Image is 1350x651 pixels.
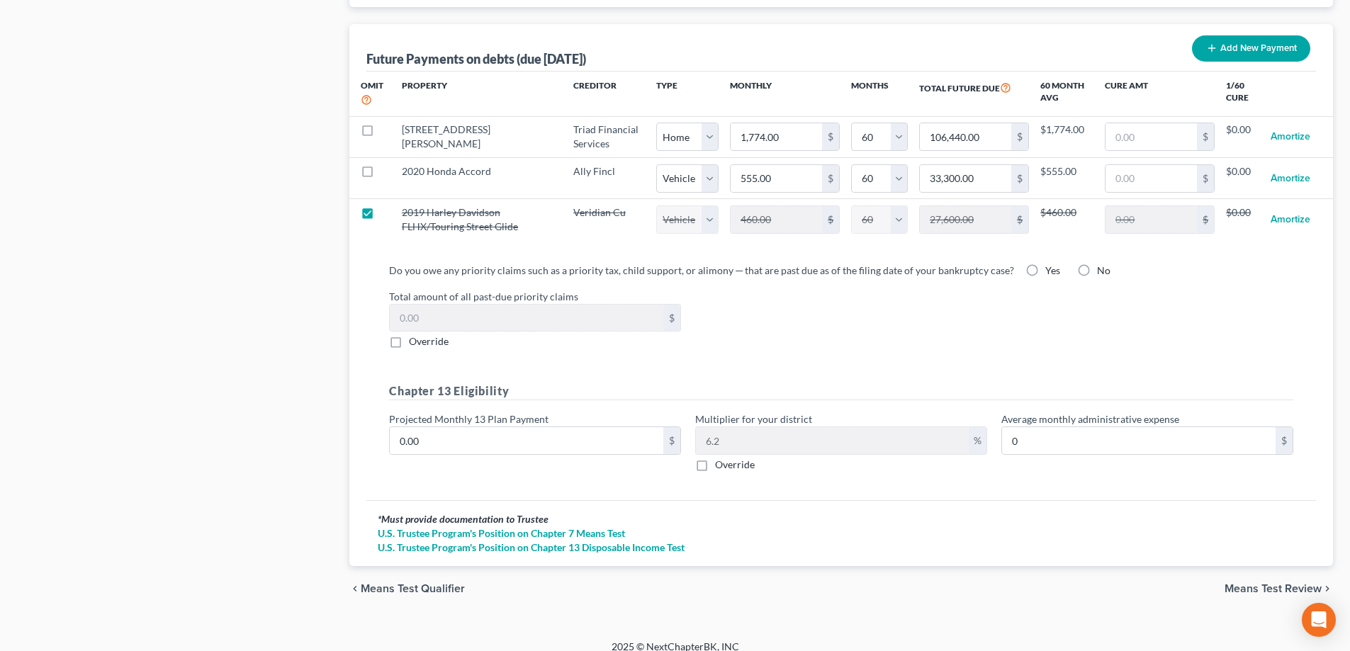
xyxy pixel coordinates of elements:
[851,72,908,116] th: Months
[390,72,562,116] th: Property
[349,583,465,594] button: chevron_left Means Test Qualifier
[1226,116,1259,157] td: $0.00
[1322,583,1333,594] i: chevron_right
[1040,199,1093,240] td: $460.00
[409,335,449,347] span: Override
[1271,164,1310,193] button: Amortize
[562,72,656,116] th: Creditor
[382,289,1300,304] label: Total amount of all past-due priority claims
[1225,583,1333,594] button: Means Test Review chevron_right
[822,165,839,192] div: $
[1106,206,1197,233] input: 0.00
[1097,264,1110,276] span: No
[822,206,839,233] div: $
[389,263,1014,278] label: Do you owe any priority claims such as a priority tax, child support, or alimony ─ that are past ...
[378,526,1305,540] a: U.S. Trustee Program's Position on Chapter 7 Means Test
[1106,165,1197,192] input: 0.00
[390,116,562,157] td: [STREET_ADDRESS][PERSON_NAME]
[731,206,822,233] input: 0.00
[920,206,1011,233] input: 0.00
[361,583,465,594] span: Means Test Qualifier
[715,458,755,470] span: Override
[1271,205,1310,234] button: Amortize
[1276,427,1293,454] div: $
[1197,165,1214,192] div: $
[731,165,822,192] input: 0.00
[389,412,549,426] label: Projected Monthly 13 Plan Payment
[663,427,680,454] div: $
[1093,72,1226,116] th: Cure Amt
[1011,165,1028,192] div: $
[390,305,663,332] input: 0.00
[663,305,680,332] div: $
[731,123,822,150] input: 0.00
[1011,123,1028,150] div: $
[390,158,562,199] td: 2020 Honda Accord
[1225,583,1322,594] span: Means Test Review
[1040,158,1093,199] td: $555.00
[366,50,586,67] div: Future Payments on debts (due [DATE])
[378,540,1305,555] a: U.S. Trustee Program's Position on Chapter 13 Disposable Income Test
[349,72,390,116] th: Omit
[1002,427,1276,454] input: 0.00
[1302,603,1336,637] div: Open Intercom Messenger
[1226,72,1259,116] th: 1/60 Cure
[1040,72,1093,116] th: 60 Month Avg
[969,427,986,454] div: %
[656,72,719,116] th: Type
[908,72,1040,116] th: Total Future Due
[920,165,1011,192] input: 0.00
[1271,123,1310,151] button: Amortize
[1040,116,1093,157] td: $1,774.00
[562,158,656,199] td: Ally Fincl
[1001,412,1179,426] label: Average monthly administrative expense
[1045,264,1060,276] span: Yes
[562,199,656,240] td: Veridian Cu
[1226,199,1259,240] td: $0.00
[389,383,1293,400] h5: Chapter 13 Eligibility
[562,116,656,157] td: Triad Financial Services
[1106,123,1197,150] input: 0.00
[390,427,663,454] input: 0.00
[696,427,969,454] input: 0.00
[920,123,1011,150] input: 0.00
[822,123,839,150] div: $
[719,72,851,116] th: Monthly
[1197,123,1214,150] div: $
[390,199,562,240] td: 2019 Harley Davidson FLHX/Touring Street Glide
[378,512,1305,526] div: Must provide documentation to Trustee
[1011,206,1028,233] div: $
[1226,158,1259,199] td: $0.00
[1192,35,1310,62] button: Add New Payment
[1197,206,1214,233] div: $
[349,583,361,594] i: chevron_left
[695,412,812,426] label: Multiplier for your district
